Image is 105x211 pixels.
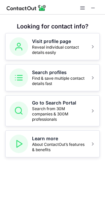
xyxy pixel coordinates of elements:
span: Reveal individual contact details easily [32,45,86,55]
img: ContactOut v5.3.10 [7,4,46,12]
span: About ContactOut’s features & benefits [32,142,86,152]
img: Visit profile page [10,37,28,56]
span: Search from 30M companies & 300M professionals [32,106,86,122]
button: Learn moreAbout ContactOut’s features & benefits [5,130,100,157]
button: Go to Search PortalSearch from 30M companies & 300M professionals [5,95,100,126]
h5: Search profiles [32,69,86,76]
button: Search profilesFind & save multiple contact details fast [5,64,100,91]
h5: Learn more [32,135,86,142]
span: Find & save multiple contact details fast [32,76,86,86]
img: Learn more [10,135,28,153]
button: Visit profile pageReveal individual contact details easily [5,33,100,60]
h5: Go to Search Portal [32,100,86,106]
img: Search profiles [10,68,28,87]
h5: Visit profile page [32,38,86,45]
